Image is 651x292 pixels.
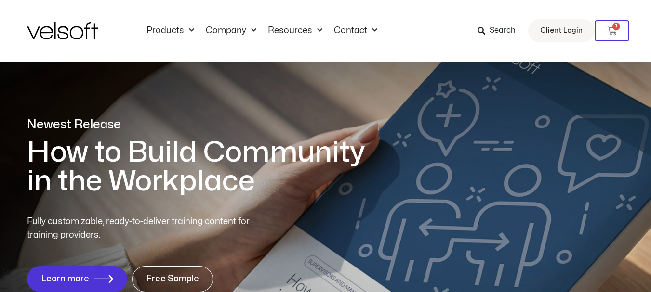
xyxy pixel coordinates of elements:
span: Free Sample [146,274,199,284]
a: Learn more [27,266,127,292]
a: ProductsMenu Toggle [141,25,200,36]
p: Newest Release [27,116,379,133]
a: ResourcesMenu Toggle [262,25,328,36]
a: CompanyMenu Toggle [200,25,262,36]
a: Free Sample [132,266,213,292]
span: Learn more [41,274,89,284]
a: 1 [595,20,629,41]
span: 1 [612,23,620,30]
h1: How to Build Community in the Workplace [27,138,379,196]
img: Velsoft Training Materials [27,22,98,39]
p: Fully customizable, ready-to-deliver training content for training providers. [27,215,267,242]
nav: Menu [141,25,383,36]
a: Client Login [528,19,595,42]
a: Search [478,23,522,39]
a: ContactMenu Toggle [328,25,383,36]
span: Client Login [540,25,583,37]
span: Search [490,25,516,37]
